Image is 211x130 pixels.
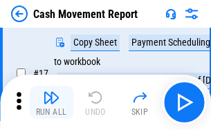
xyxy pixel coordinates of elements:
[173,91,195,113] img: Main button
[183,6,200,22] img: Settings menu
[118,86,162,119] button: Skip
[131,89,148,106] img: Skip
[33,68,48,79] span: # 17
[165,8,176,19] img: Support
[33,8,138,21] div: Cash Movement Report
[11,6,28,22] img: Back
[29,86,73,119] button: Run All
[43,89,59,106] img: Run All
[54,57,100,67] div: to workbook
[71,35,120,51] div: Copy Sheet
[36,108,67,116] div: Run All
[131,108,149,116] div: Skip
